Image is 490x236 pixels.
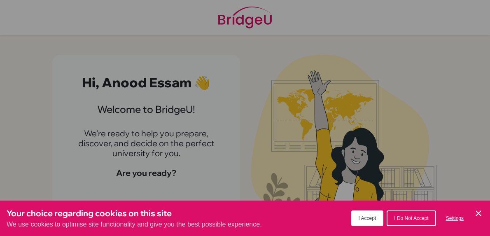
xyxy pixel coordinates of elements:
span: I Do Not Accept [394,215,428,221]
button: Settings [439,211,470,225]
button: Save and close [474,208,483,218]
span: Settings [446,215,464,221]
button: I Do Not Accept [387,210,436,226]
p: We use cookies to optimise site functionality and give you the best possible experience. [7,220,262,229]
h3: Your choice regarding cookies on this site [7,207,262,220]
span: I Accept [359,215,376,221]
button: I Accept [351,210,384,226]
